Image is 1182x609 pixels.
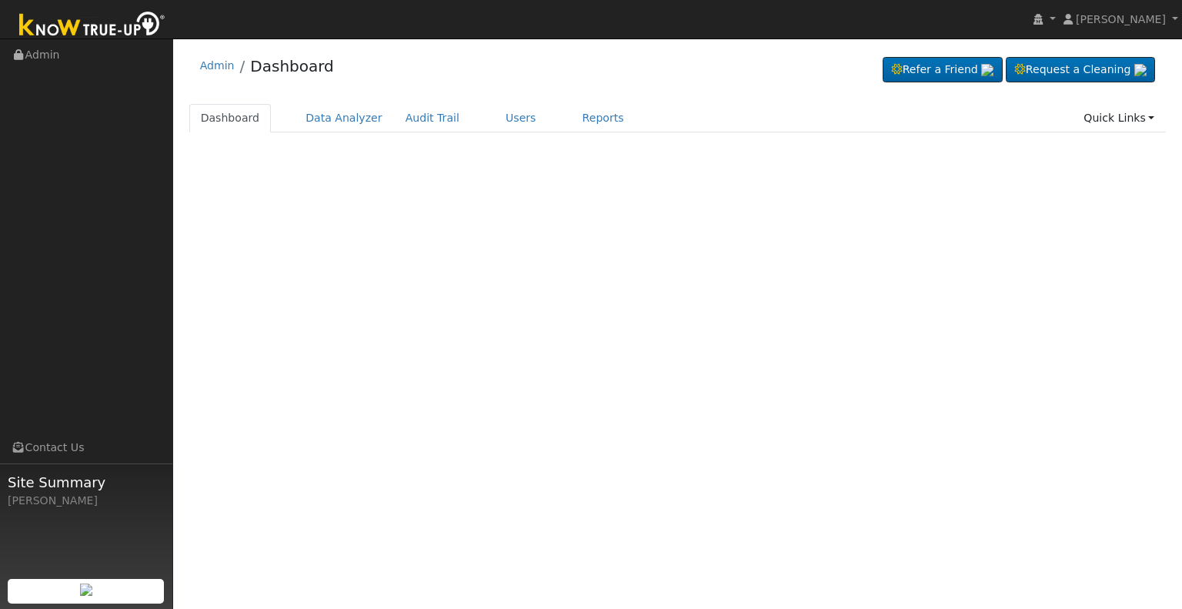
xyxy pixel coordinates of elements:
a: Refer a Friend [883,57,1003,83]
img: retrieve [981,64,993,76]
span: Site Summary [8,472,165,493]
a: Request a Cleaning [1006,57,1155,83]
a: Admin [200,59,235,72]
a: Users [494,104,548,132]
img: retrieve [80,584,92,596]
a: Dashboard [189,104,272,132]
img: retrieve [1134,64,1147,76]
div: [PERSON_NAME] [8,493,165,509]
a: Dashboard [250,57,334,75]
a: Quick Links [1072,104,1166,132]
a: Reports [571,104,636,132]
a: Audit Trail [394,104,471,132]
a: Data Analyzer [294,104,394,132]
span: [PERSON_NAME] [1076,13,1166,25]
img: Know True-Up [12,8,173,43]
